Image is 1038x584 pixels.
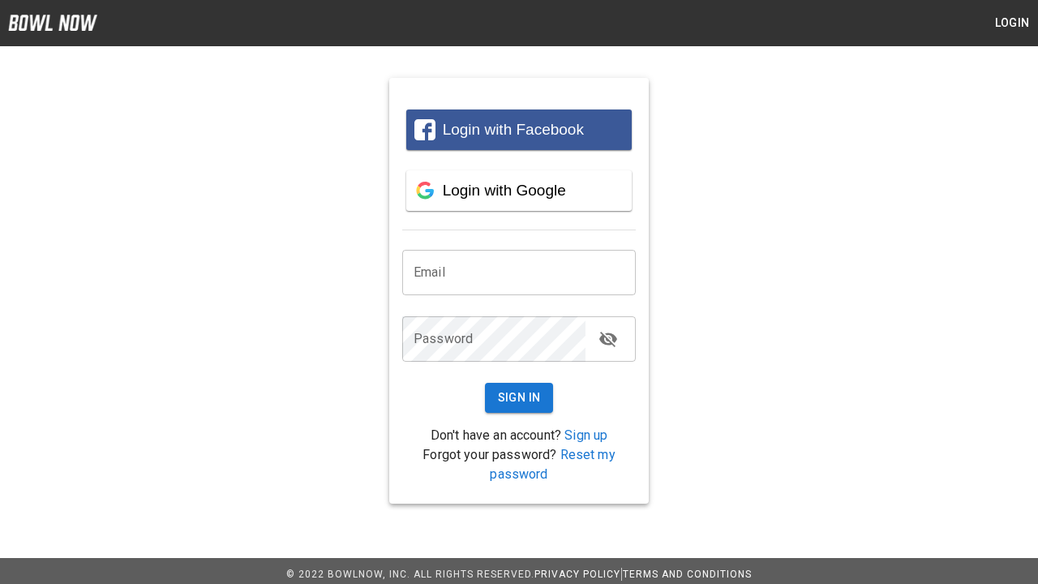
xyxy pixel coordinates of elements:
[443,121,584,138] span: Login with Facebook
[402,426,636,445] p: Don't have an account?
[286,569,534,580] span: © 2022 BowlNow, Inc. All Rights Reserved.
[485,383,554,413] button: Sign In
[986,8,1038,38] button: Login
[564,427,607,443] a: Sign up
[534,569,620,580] a: Privacy Policy
[8,15,97,31] img: logo
[623,569,752,580] a: Terms and Conditions
[406,109,632,150] button: Login with Facebook
[490,447,615,482] a: Reset my password
[402,445,636,484] p: Forgot your password?
[443,182,566,199] span: Login with Google
[592,323,624,355] button: toggle password visibility
[406,170,632,211] button: Login with Google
